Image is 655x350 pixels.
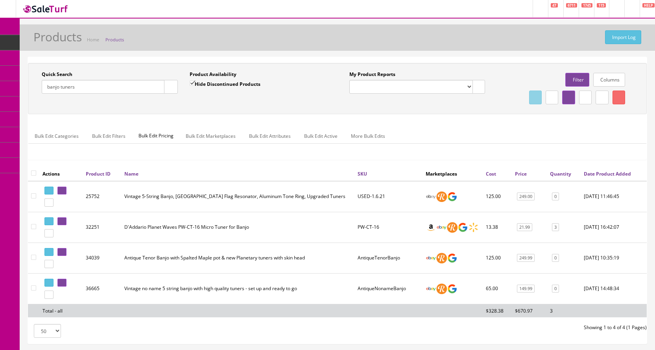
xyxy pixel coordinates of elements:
td: 65.00 [483,273,512,304]
img: google_shopping [447,283,458,294]
a: Bulk Edit Marketplaces [179,128,242,144]
a: 0 [552,193,559,201]
a: Bulk Edit Active [298,128,344,144]
td: $328.38 [483,304,512,317]
td: 3 [547,304,581,317]
label: Product Availability [190,71,236,78]
a: Cost [486,170,496,177]
td: Vintage 5-String Banjo, USA Flag Resonator, Aluminum Tone Ring, Upgraded Tuners [121,181,354,212]
a: 3 [552,223,559,231]
a: 249.99 [517,254,535,262]
span: 6711 [566,3,577,7]
td: 125.00 [483,181,512,212]
a: Product ID [86,170,111,177]
td: 25752 [83,181,121,212]
h1: Products [33,30,82,43]
td: USED-1.6.21 [354,181,423,212]
a: Quantity [550,170,571,177]
label: My Product Reports [349,71,395,78]
a: Date Product Added [584,170,631,177]
a: 21.99 [517,223,532,231]
a: SKU [358,170,367,177]
td: D'Addario Planet Waves PW-CT-16 Micro Tuner for Banjo [121,212,354,243]
a: Columns [593,73,625,87]
label: Hide Discontinued Products [190,80,260,88]
a: 149.99 [517,285,535,293]
img: amazon [426,222,436,233]
img: reverb [436,191,447,202]
img: walmart [468,222,479,233]
img: google_shopping [458,222,468,233]
td: 2022-11-14 16:42:07 [581,212,647,243]
td: 125.00 [483,243,512,273]
img: ebay [426,253,436,263]
td: Vintage no name 5 string banjo with high quality tuners - set up and ready to go [121,273,354,304]
td: 34039 [83,243,121,273]
td: 2021-01-08 11:46:45 [581,181,647,212]
img: SaleTurf [22,4,69,14]
a: Name [124,170,138,177]
a: Price [515,170,527,177]
img: ebay [426,283,436,294]
img: ebay [426,191,436,202]
a: Filter [565,73,589,87]
span: 115 [597,3,606,7]
input: Hide Discontinued Products [190,81,195,86]
td: 2023-05-17 10:35:19 [581,243,647,273]
td: Total - all [39,304,83,317]
td: 32251 [83,212,121,243]
img: reverb [436,253,447,263]
td: 36665 [83,273,121,304]
td: PW-CT-16 [354,212,423,243]
div: Showing 1 to 4 of 4 (1 Pages) [338,324,653,331]
span: HELP [642,3,655,7]
a: 249.00 [517,193,535,201]
td: Antique Tenor Banjo with Spalted Maple pot & new Planetary tuners with skin head [121,243,354,273]
a: Bulk Edit Filters [86,128,132,144]
th: Actions [39,167,83,181]
span: 47 [551,3,558,7]
td: 2023-12-20 14:48:34 [581,273,647,304]
label: Quick Search [42,71,72,78]
td: AntiqueTenorBanjo [354,243,423,273]
img: reverb [447,222,458,233]
img: ebay [436,222,447,233]
td: 13.38 [483,212,512,243]
a: More Bulk Edits [345,128,391,144]
a: Import Log [605,30,641,44]
td: AntiqueNonameBanjo [354,273,423,304]
a: 0 [552,254,559,262]
a: Bulk Edit Categories [28,128,85,144]
img: google_shopping [447,191,458,202]
a: Home [87,37,99,43]
a: 0 [552,285,559,293]
th: Marketplaces [423,167,483,181]
span: 1745 [581,3,592,7]
td: $670.97 [512,304,547,317]
img: reverb [436,283,447,294]
a: Products [105,37,124,43]
input: Search [42,80,164,94]
img: google_shopping [447,253,458,263]
span: Bulk Edit Pricing [133,128,179,143]
a: Bulk Edit Attributes [243,128,297,144]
